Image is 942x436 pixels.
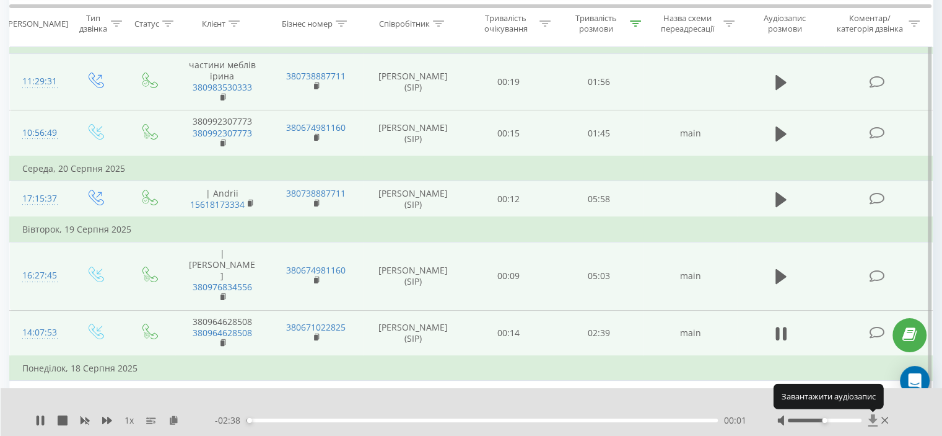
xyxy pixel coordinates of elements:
td: 05:58 [554,181,643,218]
td: main [643,242,737,310]
div: Бізнес номер [282,18,333,29]
td: main [643,381,737,427]
td: 05:28 [554,381,643,427]
a: 380671022825 [286,321,346,333]
div: 14:07:53 [22,321,55,345]
div: 17:15:37 [22,187,55,211]
div: Завантажити аудіозапис [774,384,884,409]
div: 11:29:31 [22,69,55,94]
a: 380992307773 [193,127,252,139]
div: Співробітник [379,18,430,29]
td: 00:15 [464,110,554,156]
td: 00:09 [464,242,554,310]
td: 380935012954 [175,381,269,427]
td: main [643,310,737,356]
td: 00:19 [464,53,554,110]
td: [PERSON_NAME] (SIP) [363,181,464,218]
a: 15618173334 [190,198,245,210]
div: 16:27:45 [22,264,55,288]
span: 00:01 [724,414,746,427]
td: Середа, 20 Серпня 2025 [10,156,933,181]
td: 01:45 [554,110,643,156]
a: 380964628508 [193,327,252,339]
td: [PERSON_NAME] (SIP) [363,242,464,310]
td: | [PERSON_NAME] [175,242,269,310]
td: 00:14 [464,310,554,356]
td: | Andrii [175,181,269,218]
div: Клієнт [202,18,225,29]
div: Коментар/категорія дзвінка [833,13,905,34]
td: Вівторок, 19 Серпня 2025 [10,217,933,242]
td: [PERSON_NAME] (SIP) [363,310,464,356]
a: 380983530333 [193,81,252,93]
a: 380976834556 [193,281,252,293]
span: 1 x [124,414,134,427]
span: - 02:38 [215,414,246,427]
td: 00:20 [464,381,554,427]
div: Open Intercom Messenger [900,366,930,396]
td: 02:39 [554,310,643,356]
div: Тип дзвінка [78,13,107,34]
div: Назва схеми переадресації [655,13,720,34]
div: Тривалість очікування [475,13,537,34]
a: 380674981160 [286,264,346,276]
td: 05:03 [554,242,643,310]
div: Аудіозапис розмови [749,13,821,34]
div: [PERSON_NAME] [6,18,68,29]
div: Статус [134,18,159,29]
td: main [643,110,737,156]
td: [PERSON_NAME] (SIP) [363,381,464,427]
td: 00:12 [464,181,554,218]
div: Тривалість розмови [565,13,627,34]
a: 380674981160 [286,122,346,133]
div: Accessibility label [247,418,252,423]
td: 380992307773 [175,110,269,156]
td: [PERSON_NAME] (SIP) [363,110,464,156]
td: 380964628508 [175,310,269,356]
div: 10:56:49 [22,121,55,145]
td: 01:56 [554,53,643,110]
td: Понеділок, 18 Серпня 2025 [10,356,933,381]
a: 380738887711 [286,187,346,199]
div: Accessibility label [822,418,827,423]
td: [PERSON_NAME] (SIP) [363,53,464,110]
a: 380738887711 [286,70,346,82]
td: частини меблів ірина [175,53,269,110]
